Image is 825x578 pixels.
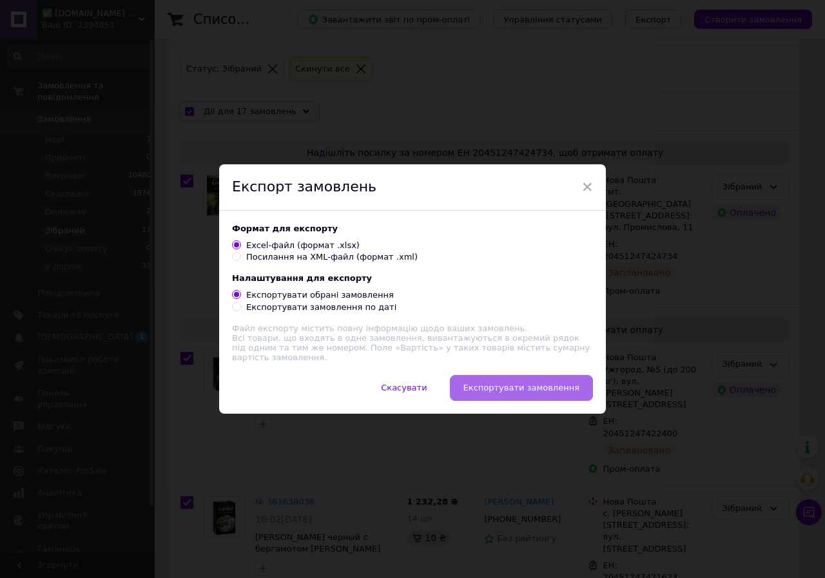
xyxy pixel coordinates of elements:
div: Експортувати обрані замовлення [246,289,394,301]
div: Файл експорту містить повну інформацію щодо ваших замовлень. [232,323,593,333]
div: Експорт замовлень [219,164,606,211]
span: Експортувати замовлення [463,383,579,392]
button: Скасувати [367,375,440,401]
div: Всі товари, що входять в одне замовлення, вивантажуються в окремий рядок під одним та тим же номе... [232,323,593,362]
div: Формат для експорту [232,224,593,233]
button: Експортувати замовлення [450,375,593,401]
span: Скасувати [381,383,427,392]
div: Посилання на XML-файл (формат .xml) [246,251,418,263]
div: Налаштування для експорту [232,273,593,283]
div: Експортувати замовлення по даті [246,302,396,313]
span: × [581,176,593,198]
div: Excel-файл (формат .xlsx) [246,240,360,251]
